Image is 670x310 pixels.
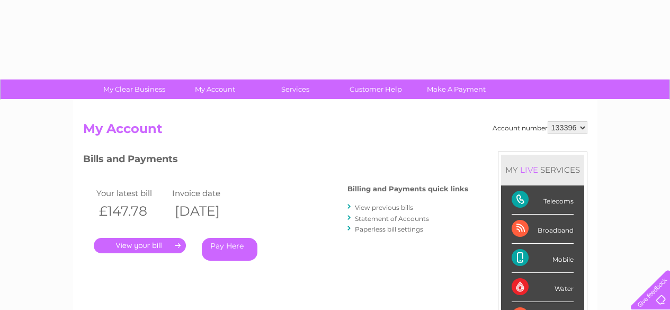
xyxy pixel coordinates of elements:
div: Telecoms [512,185,574,215]
a: View previous bills [355,203,413,211]
th: £147.78 [94,200,170,222]
div: Water [512,273,574,302]
h4: Billing and Payments quick links [347,185,468,193]
div: MY SERVICES [501,155,584,185]
div: Broadband [512,215,574,244]
a: Customer Help [332,79,419,99]
div: Mobile [512,244,574,273]
a: My Account [171,79,258,99]
td: Your latest bill [94,186,170,200]
a: Statement of Accounts [355,215,429,223]
td: Invoice date [169,186,246,200]
a: My Clear Business [91,79,178,99]
a: Pay Here [202,238,257,261]
a: Paperless bill settings [355,225,423,233]
a: . [94,238,186,253]
h3: Bills and Payments [83,152,468,170]
a: Services [252,79,339,99]
div: LIVE [518,165,540,175]
a: Make A Payment [413,79,500,99]
th: [DATE] [169,200,246,222]
div: Account number [493,121,587,134]
h2: My Account [83,121,587,141]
